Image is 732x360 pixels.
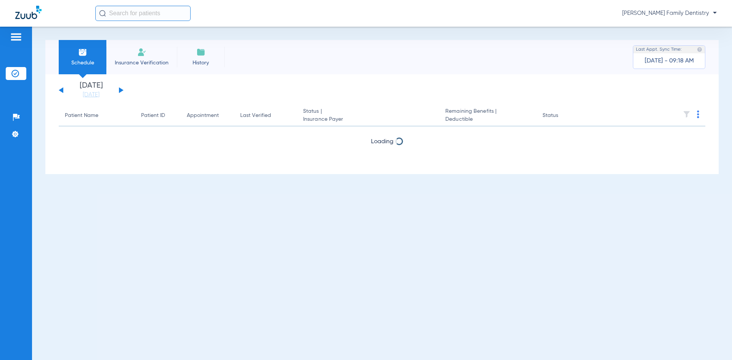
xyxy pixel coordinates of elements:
a: [DATE] [68,91,114,99]
span: History [183,59,219,67]
div: Patient Name [65,112,98,120]
input: Search for patients [95,6,191,21]
th: Status | [297,105,439,126]
li: [DATE] [68,82,114,99]
img: Search Icon [99,10,106,17]
span: Last Appt. Sync Time: [636,46,682,53]
span: [PERSON_NAME] Family Dentistry [622,10,717,17]
span: Insurance Verification [112,59,171,67]
span: Schedule [64,59,101,67]
span: Insurance Payer [303,115,433,123]
div: Appointment [187,112,228,120]
img: Schedule [78,48,87,57]
img: filter.svg [683,110,690,118]
div: Last Verified [240,112,291,120]
div: Last Verified [240,112,271,120]
span: Loading [371,139,393,145]
img: Zuub Logo [15,6,42,19]
th: Status [536,105,588,126]
div: Patient ID [141,112,175,120]
img: History [196,48,205,57]
img: hamburger-icon [10,32,22,42]
div: Appointment [187,112,219,120]
span: [DATE] - 09:18 AM [645,57,694,65]
div: Patient ID [141,112,165,120]
th: Remaining Benefits | [439,105,536,126]
div: Patient Name [65,112,129,120]
img: last sync help info [697,47,702,52]
span: Deductible [445,115,530,123]
img: Manual Insurance Verification [137,48,146,57]
img: group-dot-blue.svg [697,110,699,118]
